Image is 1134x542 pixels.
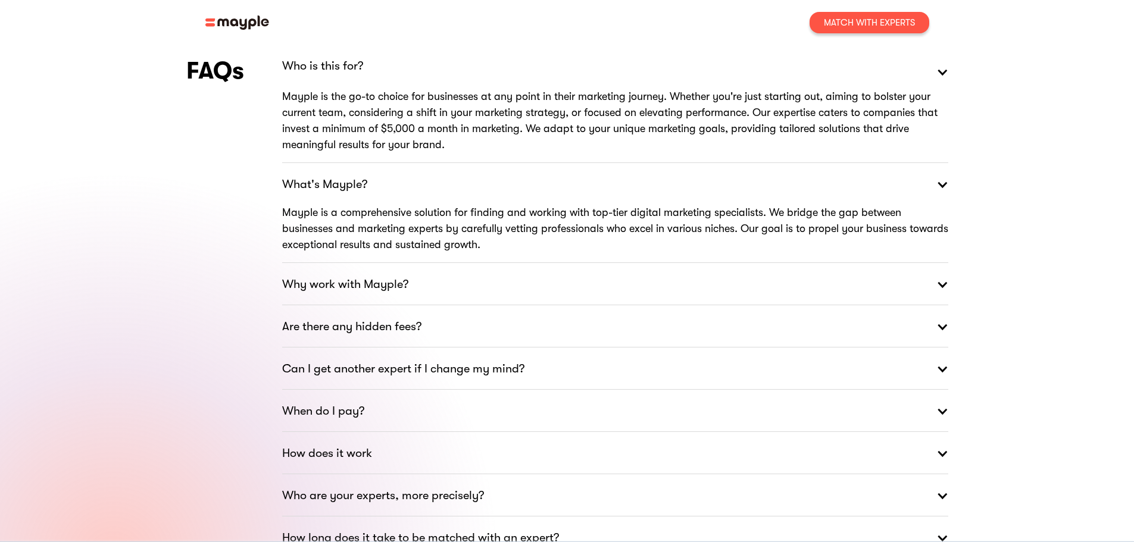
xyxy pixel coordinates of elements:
strong: Who are your experts, more precisely? [282,486,484,505]
p: Mayple is the go-to choice for businesses at any point in their marketing journey. Whether you're... [282,89,948,153]
a: Who is this for? [282,54,948,90]
a: When do I pay? [282,390,948,433]
h4: FAQs [186,54,244,87]
p: Who is this for? [282,57,363,76]
a: Why work with Mayple? [282,263,948,306]
strong: Can I get another expert if I change my mind? [282,359,524,378]
a: Who are your experts, more precisely? [282,474,948,517]
strong: Why work with Mayple? [282,275,408,294]
strong: Are there any hidden fees? [282,317,421,336]
strong: What's Mayple? [282,175,367,194]
a: Are there any hidden fees? [282,305,948,348]
a: Can I get another expert if I change my mind? [282,347,948,390]
p: Mayple is a comprehensive solution for finding and working with top-tier digital marketing specia... [282,205,948,253]
a: How does it work [282,432,948,475]
a: What's Mayple? [282,163,948,206]
strong: How does it work [282,444,372,463]
strong: When do I pay? [282,402,364,421]
div: Match With Experts [824,17,915,29]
